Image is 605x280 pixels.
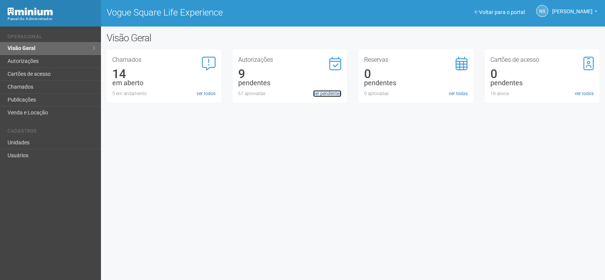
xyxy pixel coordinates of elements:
[8,8,53,16] img: Minium
[490,90,594,97] div: 18 ativos
[238,80,341,86] div: pendentes
[112,57,216,63] h3: Chamados
[8,34,95,42] li: Operacional
[313,90,341,97] a: ver pendentes
[112,80,216,86] div: em aberto
[364,80,467,86] div: pendentes
[575,90,594,97] a: ver todos
[238,70,341,77] div: 9
[107,8,347,17] h1: Vogue Square Life Experience
[8,128,95,136] li: Cadastros
[238,57,341,63] h3: Autorizações
[197,90,216,97] a: ver todos
[552,1,593,14] span: Nicolle Silva
[552,9,597,16] a: [PERSON_NAME]
[536,5,548,17] a: NS
[490,70,594,77] div: 0
[112,70,216,77] div: 14
[364,57,467,63] h3: Reservas
[475,9,525,15] a: Voltar para o portal
[112,90,216,97] div: 5 em andamento
[8,16,95,22] div: Painel do Administrador
[107,32,306,44] h2: Visão Geral
[490,80,594,86] div: pendentes
[238,90,341,97] div: 67 aprovadas
[364,70,467,77] div: 0
[490,57,594,63] h3: Cartões de acesso
[449,90,468,97] a: ver todas
[364,90,467,97] div: 0 aprovadas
